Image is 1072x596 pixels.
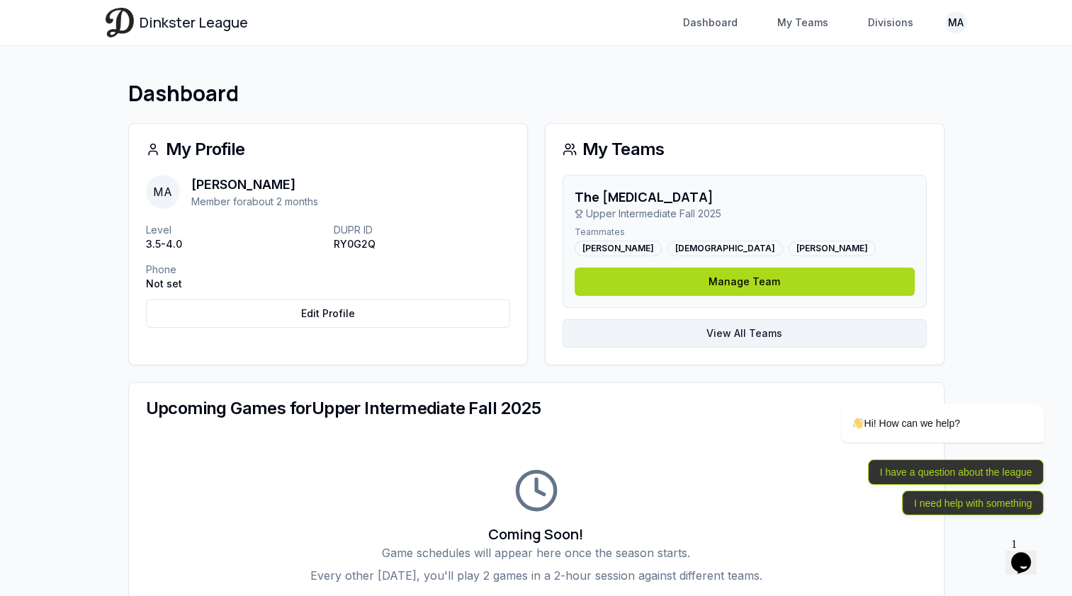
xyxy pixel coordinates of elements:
[796,277,1051,525] iframe: chat widget
[575,227,915,238] p: Teammates
[146,525,927,544] h3: Coming Soon!
[146,400,927,417] div: Upcoming Games for Upper Intermediate Fall 2025
[128,81,944,106] h1: Dashboard
[146,263,322,277] p: Phone
[334,223,510,237] p: DUPR ID
[575,268,915,296] a: Manage Team
[944,11,967,34] button: MA
[1005,532,1051,575] iframe: chat widget
[769,10,837,35] a: My Teams
[146,299,510,328] a: Edit Profile
[146,141,510,158] div: My Profile
[146,567,927,584] p: Every other [DATE], you'll play 2 games in a 2-hour session against different teams.
[106,8,248,37] a: Dinkster League
[140,13,248,33] span: Dinkster League
[146,237,322,251] p: 3.5-4.0
[789,241,876,256] div: [PERSON_NAME]
[675,10,746,35] a: Dashboard
[334,237,510,251] p: RY0G2Q
[191,175,318,195] p: [PERSON_NAME]
[106,8,134,37] img: Dinkster
[575,241,662,256] div: [PERSON_NAME]
[575,187,721,207] h3: The [MEDICAL_DATA]
[859,10,922,35] a: Divisions
[146,223,322,237] p: Level
[146,544,927,561] p: Game schedules will appear here once the season starts.
[191,195,318,209] p: Member for about 2 months
[575,207,721,221] p: Upper Intermediate Fall 2025
[146,175,180,209] span: MA
[563,319,927,348] a: View All Teams
[563,141,927,158] div: My Teams
[667,241,783,256] div: [DEMOGRAPHIC_DATA]
[146,277,322,291] p: Not set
